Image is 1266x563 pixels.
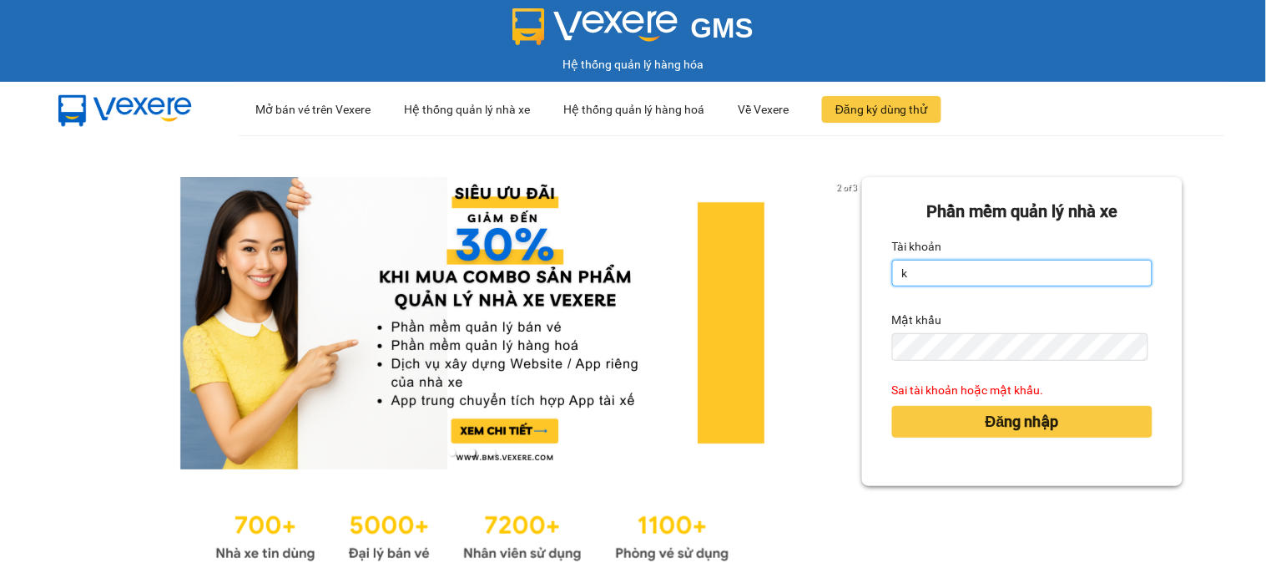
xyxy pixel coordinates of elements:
[42,82,209,137] img: mbUUG5Q.png
[833,177,862,199] p: 2 of 3
[469,449,476,456] li: slide item 2
[738,83,789,136] div: Về Vexere
[892,333,1149,360] input: Mật khẩu
[892,199,1153,225] div: Phần mềm quản lý nhà xe
[892,406,1153,438] button: Đăng nhập
[563,83,704,136] div: Hệ thống quản lý hàng hoá
[892,307,942,333] label: Mật khẩu
[404,83,530,136] div: Hệ thống quản lý nhà xe
[839,177,862,469] button: next slide / item
[489,449,496,456] li: slide item 3
[822,96,941,123] button: Đăng ký dùng thử
[986,410,1059,434] span: Đăng nhập
[892,260,1153,287] input: Tài khoản
[835,100,928,119] span: Đăng ký dùng thử
[255,83,371,136] div: Mở bán vé trên Vexere
[892,381,1153,399] div: Sai tài khoản hoặc mật khẩu.
[83,177,107,469] button: previous slide / item
[691,13,754,43] span: GMS
[512,8,678,45] img: logo 2
[512,25,754,38] a: GMS
[4,55,1262,74] div: Hệ thống quản lý hàng hóa
[892,233,942,260] label: Tài khoản
[449,449,456,456] li: slide item 1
